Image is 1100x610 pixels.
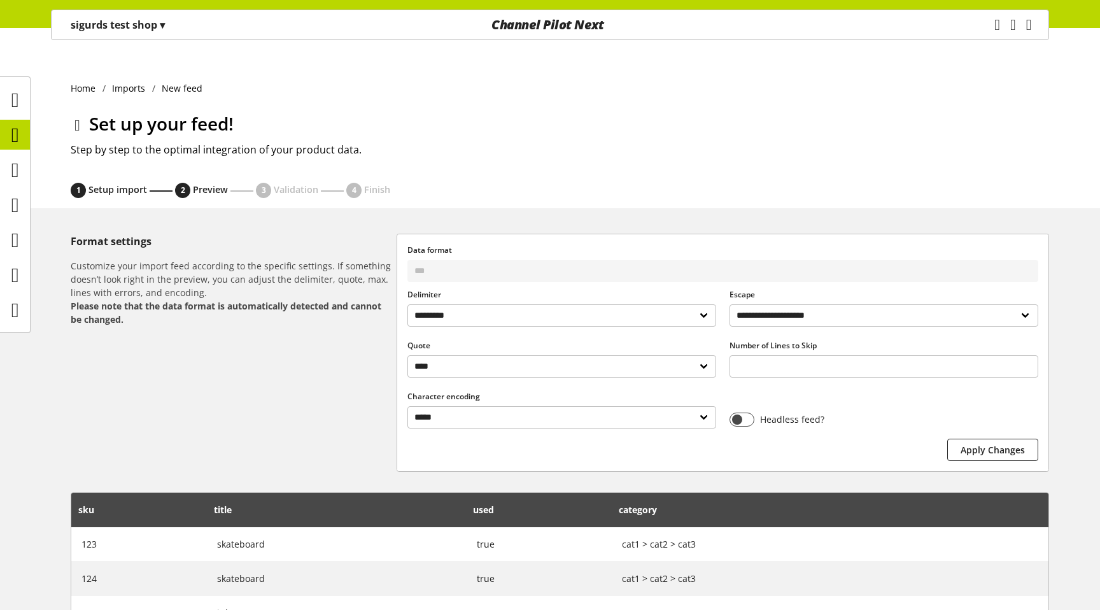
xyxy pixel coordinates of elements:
span: 4 [352,185,356,196]
div: 124 [81,572,197,585]
span: category [619,504,657,516]
span: Character encoding [407,391,480,402]
button: Apply Changes [947,439,1038,461]
span: Finish [364,183,390,195]
p: sigurds test shop [71,17,165,32]
span: 2 [181,185,185,196]
a: Imports [106,82,152,95]
span: sku [78,504,94,516]
h5: Format settings [71,234,391,249]
div: cat1 > cat2 > cat3 [622,537,1038,551]
span: Delimiter [407,289,441,300]
span: Quote [407,340,430,351]
span: used [473,504,494,516]
span: Data format [407,245,452,255]
span: Headless feed? [754,413,825,426]
span: 1 [76,185,81,196]
h2: Step by step to the optimal integration of your product data. [71,142,1049,157]
div: skateboard [217,572,456,585]
div: true [477,537,602,551]
span: title [214,504,232,516]
span: 3 [262,185,266,196]
div: 123 [81,537,197,551]
span: ▾ [160,18,165,32]
div: true [477,572,602,585]
h6: Customize your import feed according to the specific settings. If something doesn’t look right in... [71,259,391,326]
span: Apply Changes [961,443,1025,457]
span: Set up your feed! [89,111,234,136]
span: Preview [193,183,228,195]
span: Setup import [88,183,147,195]
a: Home [71,82,102,95]
span: Validation [274,183,318,195]
span: Number of Lines to Skip [730,340,817,351]
div: cat1 > cat2 > cat3 [622,572,1038,585]
div: skateboard [217,537,456,551]
span: Escape [730,289,755,300]
b: Please note that the data format is automatically detected and cannot be changed. [71,300,381,325]
nav: main navigation [51,10,1049,40]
